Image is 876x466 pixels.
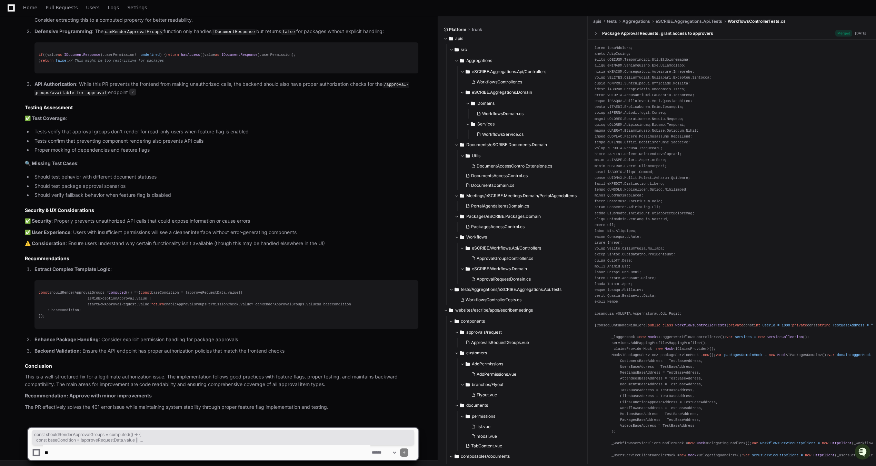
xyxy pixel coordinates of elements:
span: var [716,353,722,357]
span: 7 [129,89,136,95]
button: PackagesAccessControl.cs [463,222,578,232]
span: Mock [665,347,673,351]
strong: ✅ Test Coverage [25,115,66,121]
svg: Directory [466,152,470,160]
svg: Directory [460,328,464,336]
span: IDocumentResponse [64,53,100,57]
strong: Extract Complex Template Logic [34,266,110,272]
p: : While this PR prevents the frontend from making unauthorized calls, the backend should also hav... [34,80,418,97]
span: documents [466,403,488,408]
span: new [769,353,775,357]
p: : Ensure the API endpoint has proper authorization policies that match the frontend checks [34,347,418,355]
button: Flyout.vue [468,390,578,400]
span: new [703,353,709,357]
strong: ⚠️ Consideration [25,240,66,246]
span: websites/escribe/apps/escribemeetings [455,307,533,313]
button: PortalAgendaItemsDomain.cs [463,201,578,211]
button: ApprovalRequestDomain.cs [468,274,578,284]
strong: 🔍 Missing Test Cases [25,160,77,166]
span: Domains [477,101,495,106]
code: canRenderApprovalGroups [103,29,163,35]
img: PlayerZero [7,7,21,21]
span: permissions [472,414,495,419]
button: branches/Flyout [460,379,583,390]
span: false [56,59,66,63]
span: private [728,323,743,327]
div: Welcome [7,28,126,39]
span: PackagesAccessControl.cs [471,224,525,230]
button: Utils [460,150,583,161]
span: src [461,47,467,52]
button: DocumentAccessControlExtensions.cs [468,161,578,171]
span: Mock [777,353,786,357]
p: : Ensure users understand why certain functionality isn't available (though this may be handled e... [25,240,418,247]
span: 1000 [782,323,790,327]
svg: Directory [460,349,464,357]
li: Proper mocking of dependencies and feature flags [32,146,418,154]
span: string [818,323,830,327]
p: : Consider explicit permission handling for package approvals [34,336,418,344]
span: = [765,353,767,357]
svg: Directory [460,233,464,241]
span: Meetings/eSCRIBE.Meetings.Domain/PortalAgendaItems [466,193,577,199]
span: ApprovalGroupsController.cs [477,256,533,261]
span: WorkflowsDomain.cs [482,111,524,116]
svg: Directory [455,317,459,325]
button: DocumentsDomain.cs [463,181,578,190]
svg: Directory [460,212,464,221]
strong: Defensive Programming [34,28,92,34]
span: AddPermissions [472,361,503,367]
span: Pylon [69,72,83,78]
strong: Recommendation: Approve with minor improvements [25,393,152,398]
h3: Recommendations [25,255,418,262]
span: ApprovalRequestDomain.cs [477,276,531,282]
svg: Directory [471,120,475,128]
span: value [240,302,251,306]
span: eSCRIBE.Aggregations.Api/Controllers [472,69,546,74]
span: AddPermissions.vue [477,372,516,377]
button: components [449,316,583,327]
h3: Security & UX Considerations [25,207,418,214]
svg: Directory [466,68,470,76]
span: var [828,353,835,357]
button: Domains [466,98,583,109]
button: Aggregations [455,55,583,66]
span: = [754,335,756,339]
span: Platform [449,27,466,32]
span: DocumentAccessControlExtensions.cs [477,163,552,169]
span: = [873,353,875,357]
span: branches/Flyout [472,382,504,387]
span: const shouldRenderApprovalGroups = computed(() => { const baseCondition = !approveRequestData.val... [34,432,412,443]
span: // This might be too restrictive for packages [68,59,164,63]
svg: Directory [460,192,464,200]
span: class [663,323,673,327]
span: tests/Aggregations/eSCRIBE.Aggregations.Api.Tests [461,287,561,292]
span: return [151,302,164,306]
span: new [656,347,663,351]
span: DocumentsDomain.cs [471,183,514,188]
span: tests [607,19,617,24]
span: ApprovalsRequestGroups.vue [471,340,529,345]
img: 1756235613930-3d25f9e4-fa56-45dd-b3ad-e072dfbd1548 [7,51,19,64]
span: private [792,323,807,327]
p: The PR effectively solves the 401 error issue while maintaining system stability through proper f... [25,403,418,411]
span: packagesDomainMock [724,353,763,357]
iframe: Open customer support [854,443,873,462]
code: /approval-groups/available-for-approval [34,82,409,96]
span: apis [455,36,463,41]
span: new [758,335,764,339]
span: undefined [141,53,160,57]
span: public [648,323,660,327]
span: customers [466,350,487,356]
span: Aggregations [466,58,492,63]
span: WorkflowsControllerTests.cs [728,19,786,24]
p: This is a well-structured fix for a legitimate authorization issue. The implementation follows go... [25,373,418,389]
span: return [41,59,53,63]
span: components [461,318,485,324]
span: domainLoggerMock [837,353,871,357]
span: UserId [763,323,775,327]
span: ServiceCollection [767,335,803,339]
li: Tests verify that approval groups don't render for read-only users when feature flag is enabled [32,128,418,136]
span: as [58,53,62,57]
